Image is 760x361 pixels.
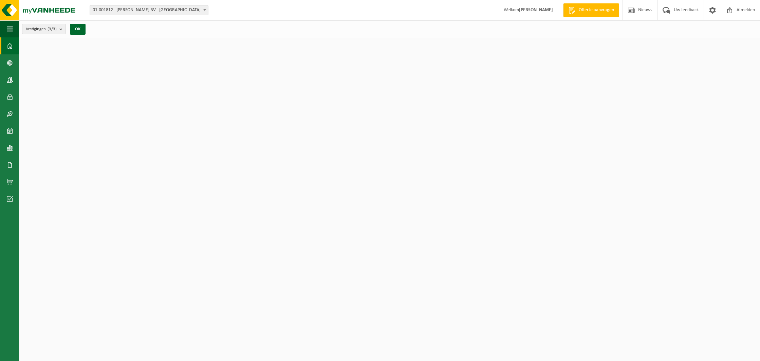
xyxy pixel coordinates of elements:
button: Vestigingen(3/3) [22,24,66,34]
count: (3/3) [48,27,57,31]
strong: [PERSON_NAME] [519,7,553,13]
a: Offerte aanvragen [563,3,619,17]
span: 01-001812 - CHAD BV - RUMBEKE [90,5,208,15]
button: OK [70,24,86,35]
span: Offerte aanvragen [577,7,616,14]
span: Vestigingen [26,24,57,34]
span: 01-001812 - CHAD BV - RUMBEKE [90,5,208,15]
